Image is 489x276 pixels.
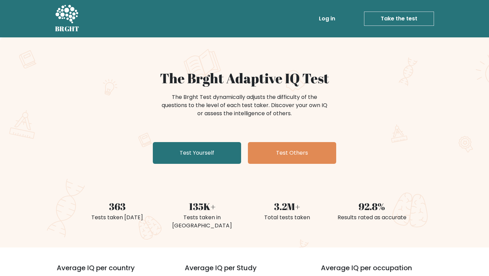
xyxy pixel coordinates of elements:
div: Tests taken [DATE] [79,213,156,222]
div: 92.8% [333,199,410,213]
a: BRGHT [55,3,79,35]
a: Test Yourself [153,142,241,164]
div: 363 [79,199,156,213]
div: Results rated as accurate [333,213,410,222]
div: 3.2M+ [249,199,325,213]
a: Log in [316,12,338,25]
h5: BRGHT [55,25,79,33]
div: Tests taken in [GEOGRAPHIC_DATA] [164,213,240,230]
h1: The Brght Adaptive IQ Test [79,70,410,86]
a: Test Others [248,142,336,164]
div: The Brght Test dynamically adjusts the difficulty of the questions to the level of each test take... [160,93,329,118]
div: 135K+ [164,199,240,213]
div: Total tests taken [249,213,325,222]
a: Take the test [364,12,434,26]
